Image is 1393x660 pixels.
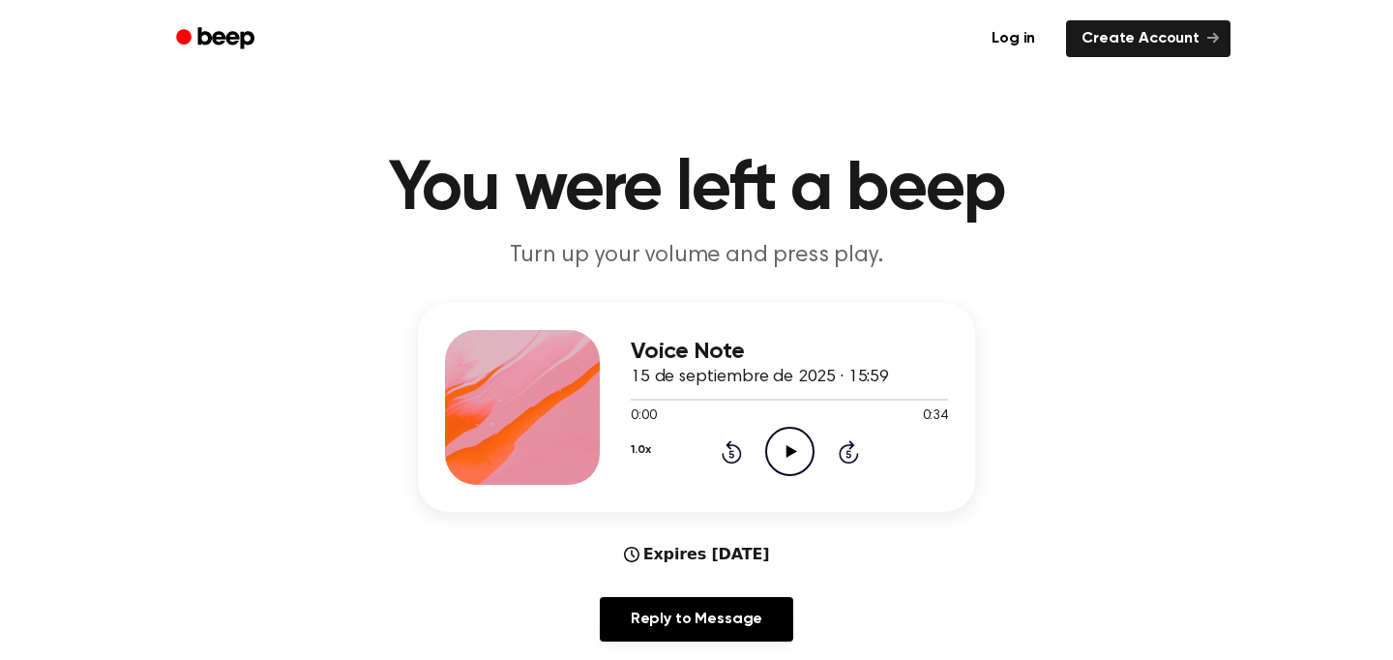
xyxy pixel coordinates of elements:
a: Create Account [1066,20,1230,57]
h1: You were left a beep [201,155,1192,225]
a: Reply to Message [600,597,793,642]
span: 15 de septiembre de 2025 · 15:59 [631,369,889,386]
a: Log in [972,16,1054,61]
p: Turn up your volume and press play. [325,240,1068,272]
div: Expires [DATE] [624,543,770,566]
span: 0:34 [923,406,948,427]
a: Beep [163,20,272,58]
span: 0:00 [631,406,656,427]
button: 1.0x [631,434,650,466]
h3: Voice Note [631,339,948,365]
